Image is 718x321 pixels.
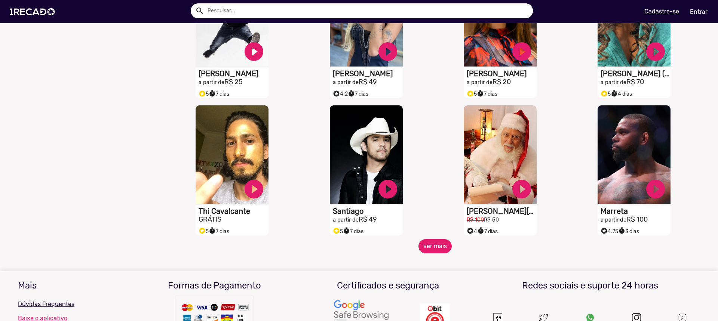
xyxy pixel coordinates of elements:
[333,225,340,234] i: Selo super talento
[467,217,484,223] small: R$ 100
[611,90,618,97] small: timer
[134,280,296,291] h3: Formas de Pagamento
[199,90,206,97] small: stars
[209,228,229,235] span: 7 dias
[477,227,484,234] small: timer
[601,207,671,216] h1: Marreta
[601,91,611,97] span: 5
[467,88,474,97] i: Selo super talento
[343,227,350,234] small: timer
[611,91,632,97] span: 4 dias
[467,78,537,86] h2: R$ 20
[467,228,477,235] span: 4
[601,225,608,234] i: Selo super talento
[333,69,403,78] h1: [PERSON_NAME]
[467,227,474,234] small: stars
[601,216,671,224] h2: R$ 100
[467,91,477,97] span: 5
[644,40,667,63] a: play_circle_filled
[199,216,269,224] h2: GRÁTIS
[377,178,399,200] a: play_circle_filled
[333,228,343,235] span: 5
[467,207,537,216] h1: [PERSON_NAME][DATE]
[601,217,626,223] small: a partir de
[195,6,204,15] mat-icon: Example home icon
[243,40,265,63] a: play_circle_filled
[193,4,206,17] button: Example home icon
[333,227,340,234] small: stars
[601,78,671,86] h2: R$ 70
[333,78,403,86] h2: R$ 49
[199,69,269,78] h1: [PERSON_NAME]
[685,5,712,18] a: Entrar
[199,91,209,97] span: 5
[343,225,350,234] i: timer
[377,40,399,63] a: play_circle_filled
[467,225,474,234] i: Selo super talento
[348,88,355,97] i: timer
[477,225,484,234] i: timer
[18,300,122,309] p: Dúvidas Frequentes
[510,40,533,63] a: play_circle_filled
[464,105,537,204] video: S1RECADO vídeos dedicados para fãs e empresas
[467,69,537,78] h1: [PERSON_NAME]
[333,90,340,97] small: stars
[644,178,667,200] a: play_circle_filled
[209,91,229,97] span: 7 dias
[484,217,499,223] small: R$ 50
[601,227,608,234] small: stars
[644,8,679,15] u: Cadastre-se
[477,90,484,97] small: timer
[243,178,265,200] a: play_circle_filled
[601,90,608,97] small: stars
[601,79,626,86] small: a partir de
[477,91,497,97] span: 7 dias
[199,228,209,235] span: 5
[333,207,403,216] h1: Santiago
[199,227,206,234] small: stars
[199,79,224,86] small: a partir de
[601,69,671,78] h1: [PERSON_NAME] ( A Ciumenta)
[202,3,533,18] input: Pesquisar...
[199,78,269,86] h2: R$ 25
[510,178,533,200] a: play_circle_filled
[343,228,363,235] span: 7 dias
[199,88,206,97] i: Selo super talento
[196,105,269,204] video: S1RECADO vídeos dedicados para fãs e empresas
[611,88,618,97] i: timer
[333,216,403,224] h2: R$ 49
[348,90,355,97] small: timer
[467,79,493,86] small: a partir de
[209,225,216,234] i: timer
[618,227,625,234] small: timer
[199,207,269,216] h1: Thi Cavalcante
[418,239,452,253] button: ver mais
[480,280,700,291] h3: Redes sociais e suporte 24 horas
[601,88,608,97] i: Selo super talento
[199,225,206,234] i: Selo super talento
[18,280,122,291] h3: Mais
[307,280,469,291] h3: Certificados e segurança
[477,228,498,235] span: 7 dias
[209,90,216,97] small: timer
[618,225,625,234] i: timer
[333,79,359,86] small: a partir de
[209,227,216,234] small: timer
[333,88,340,97] i: Selo super talento
[601,228,618,235] span: 4.75
[333,91,348,97] span: 4.2
[618,228,639,235] span: 3 dias
[348,91,368,97] span: 7 dias
[333,217,359,223] small: a partir de
[330,105,403,204] video: S1RECADO vídeos dedicados para fãs e empresas
[477,88,484,97] i: timer
[598,105,671,204] video: S1RECADO vídeos dedicados para fãs e empresas
[209,88,216,97] i: timer
[467,90,474,97] small: stars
